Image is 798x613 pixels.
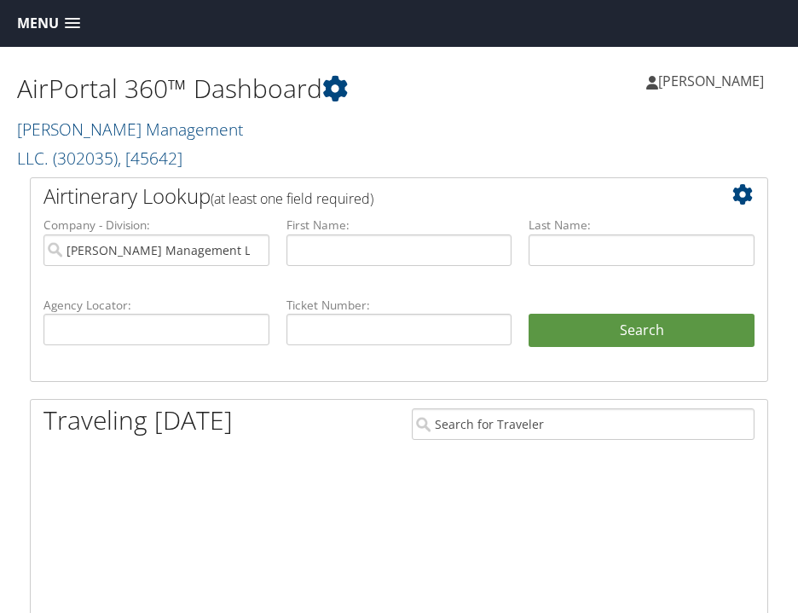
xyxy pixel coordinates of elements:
[17,15,59,32] span: Menu
[53,147,118,170] span: ( 302035 )
[211,189,373,208] span: (at least one field required)
[286,297,512,314] label: Ticket Number:
[118,147,182,170] span: , [ 45642 ]
[17,71,399,107] h1: AirPortal 360™ Dashboard
[43,402,233,438] h1: Traveling [DATE]
[286,217,512,234] label: First Name:
[529,314,755,348] button: Search
[43,297,269,314] label: Agency Locator:
[9,9,89,38] a: Menu
[43,182,693,211] h2: Airtinerary Lookup
[529,217,755,234] label: Last Name:
[412,408,755,440] input: Search for Traveler
[17,118,243,170] a: [PERSON_NAME] Management LLC.
[658,72,764,90] span: [PERSON_NAME]
[646,55,781,107] a: [PERSON_NAME]
[43,217,269,234] label: Company - Division:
